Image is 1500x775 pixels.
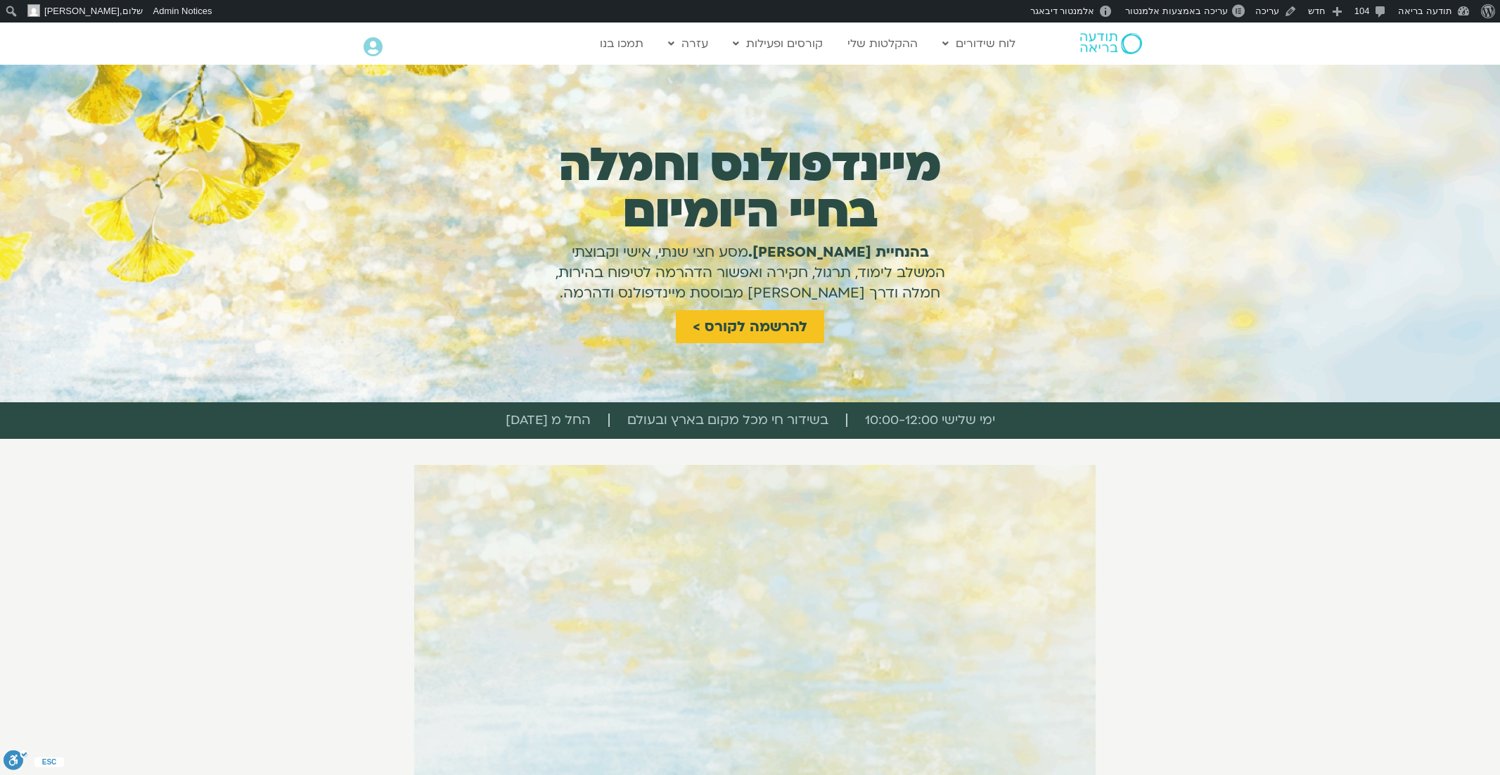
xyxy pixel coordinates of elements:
[1125,6,1227,16] span: עריכה באמצעות אלמנטור
[865,409,995,432] span: ימי שלישי 10:00-12:00
[627,409,828,432] span: בשידור חי מכל מקום בארץ ובעולם
[726,30,830,57] a: קורסים ופעילות
[553,242,947,303] h1: מסע חצי שנתי, אישי וקבוצתי המשלב לימוד, תרגול, חקירה ואפשור הדהרמה לטיפוח בהירות, חמלה ודרך [PERS...
[748,243,929,262] b: בהנחיית [PERSON_NAME].
[44,6,120,16] span: [PERSON_NAME]
[661,30,715,57] a: עזרה
[593,30,650,57] a: תמכו בנו
[840,30,925,57] a: ההקלטות שלי
[539,142,961,235] h1: מיינדפולנס וחמלה בחיי היומיום
[693,319,807,335] span: להרשמה לקורס >
[1080,33,1142,54] img: תודעה בריאה
[935,30,1023,57] a: לוח שידורים
[676,310,824,343] a: להרשמה לקורס >
[506,409,591,432] span: החל מ [DATE]​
